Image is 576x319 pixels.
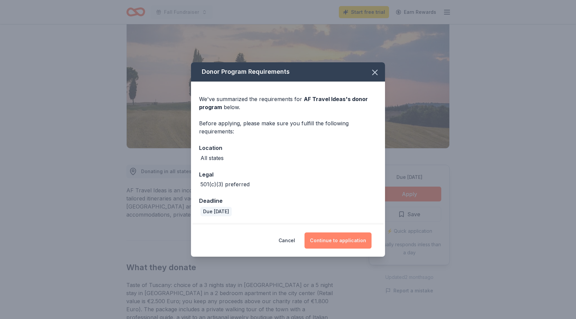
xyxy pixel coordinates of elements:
[199,196,377,205] div: Deadline
[305,232,372,249] button: Continue to application
[200,207,232,216] div: Due [DATE]
[200,154,224,162] div: All states
[199,95,377,111] div: We've summarized the requirements for below.
[199,143,377,152] div: Location
[199,170,377,179] div: Legal
[191,62,385,82] div: Donor Program Requirements
[200,180,250,188] div: 501(c)(3) preferred
[279,232,295,249] button: Cancel
[199,119,377,135] div: Before applying, please make sure you fulfill the following requirements:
